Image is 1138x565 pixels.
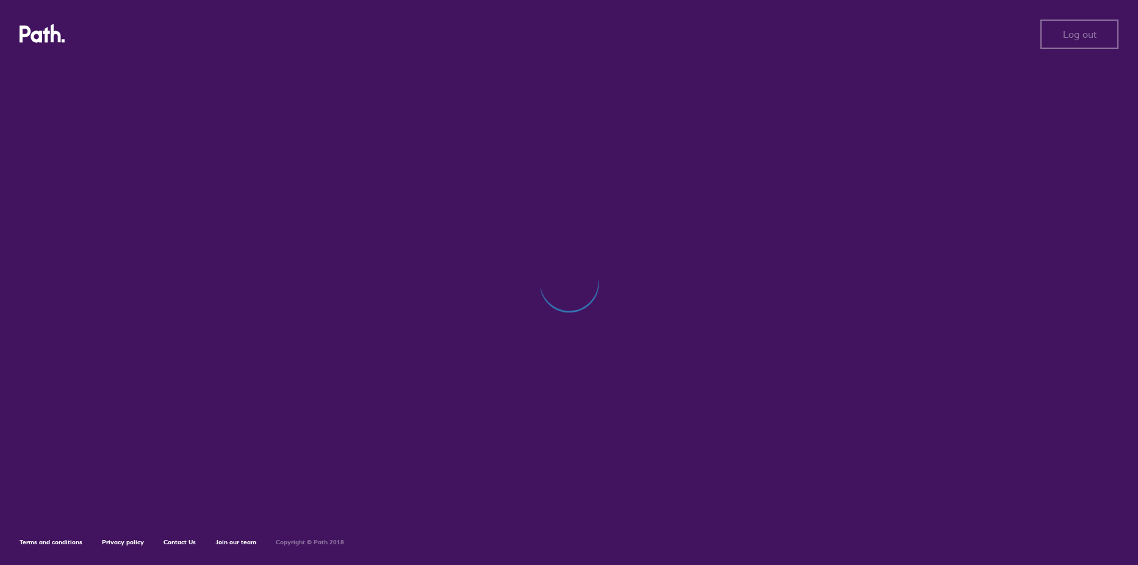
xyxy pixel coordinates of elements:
[20,538,82,546] a: Terms and conditions
[1040,20,1118,49] button: Log out
[1063,29,1097,40] span: Log out
[276,539,344,546] h6: Copyright © Path 2018
[102,538,144,546] a: Privacy policy
[215,538,256,546] a: Join our team
[164,538,196,546] a: Contact Us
